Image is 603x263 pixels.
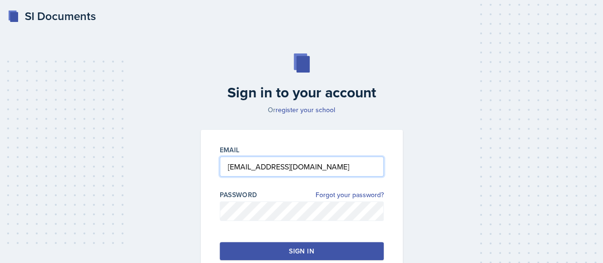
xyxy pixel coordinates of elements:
div: Sign in [289,246,314,256]
input: Email [220,157,384,177]
a: register your school [276,105,335,115]
button: Sign in [220,242,384,260]
a: Forgot your password? [316,190,384,200]
h2: Sign in to your account [195,84,409,101]
a: SI Documents [8,8,96,25]
p: Or [195,105,409,115]
label: Email [220,145,240,155]
label: Password [220,190,257,200]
